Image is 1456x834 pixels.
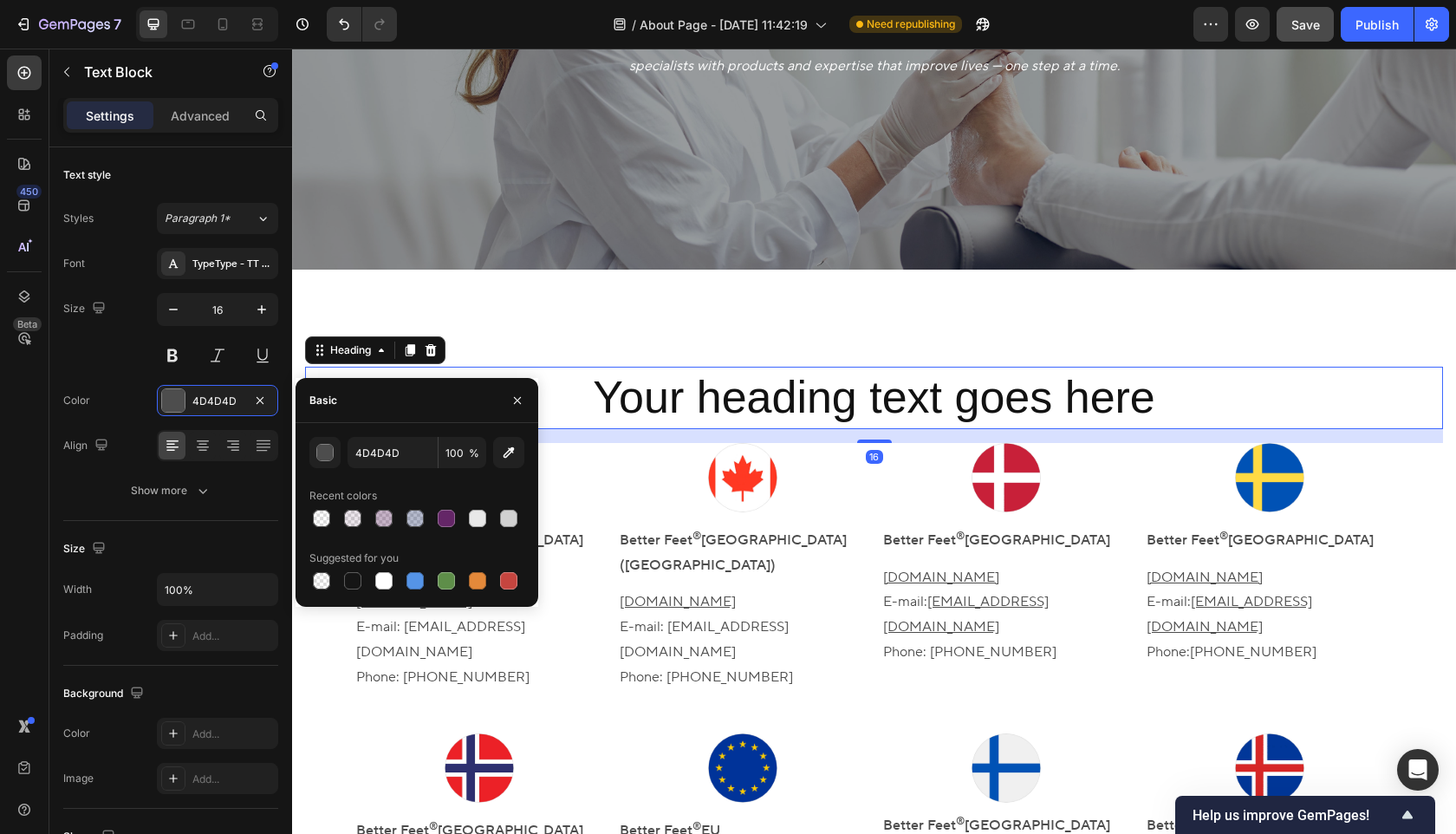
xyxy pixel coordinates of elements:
[153,394,222,464] img: gempages_553217095601488696-187ab920-12cc-4500-9399-962bca3a6c30.jpg
[927,766,936,779] sup: ®
[62,478,312,531] div: Rich Text Editor. Editing area: main
[63,538,109,561] div: Size
[328,541,574,641] p: E-mail: [EMAIL_ADDRESS][DOMAIN_NAME] Phone: [PHONE_NUMBER]
[1397,749,1439,791] div: Open Intercom Messenger
[63,726,90,741] div: Color
[327,7,397,42] div: Undo/Redo
[192,772,274,787] div: Add...
[1193,805,1418,825] button: Show survey - Help us improve GemPages!
[867,16,955,32] span: Need republishing
[328,479,574,530] p: Better Feet [GEOGRAPHIC_DATA] ([GEOGRAPHIC_DATA])
[63,434,112,458] div: Align
[292,49,1456,834] iframe: Design area
[1291,17,1320,32] span: Save
[855,479,1101,505] p: Better Feet [GEOGRAPHIC_DATA]
[131,482,211,499] div: Show more
[898,595,1024,612] a: [PHONE_NUMBER]
[591,479,837,505] p: Better Feet [GEOGRAPHIC_DATA]
[469,446,479,461] span: %
[171,107,230,125] p: Advanced
[64,770,310,795] p: Better Feet [GEOGRAPHIC_DATA]
[632,16,636,34] span: /
[679,685,749,754] img: gempages_553217095601488696-11e12e8d-d55e-4818-ab87-255b3471f1f9.jpg
[192,726,274,742] div: Add...
[855,541,1101,616] p: E-mail: Phone:
[1193,807,1397,824] span: Help us improve GemPages!
[165,211,231,226] span: Paragraph 1*
[348,437,438,468] input: Eg: FFFFFF
[63,256,85,271] div: Font
[664,766,673,779] sup: ®
[400,481,409,494] sup: ®
[64,541,310,641] p: E-mail: [EMAIL_ADDRESS][DOMAIN_NAME] Phone: [PHONE_NUMBER]
[400,772,409,785] sup: ®
[63,682,147,706] div: Background
[63,211,94,226] div: Styles
[591,544,757,587] a: [EMAIL_ADDRESS][DOMAIN_NAME]
[84,62,231,82] p: Text Block
[309,393,337,408] div: Basic
[855,544,1020,587] a: [EMAIL_ADDRESS][DOMAIN_NAME]
[1355,16,1399,34] div: Publish
[63,167,111,183] div: Text style
[86,107,134,125] p: Settings
[591,765,837,790] p: Better Feet [GEOGRAPHIC_DATA]
[192,629,274,644] div: Add...
[328,770,574,795] p: Better Feet EU
[640,16,808,34] span: About Page - [DATE] 11:42:19
[63,771,94,786] div: Image
[16,185,42,199] div: 450
[855,520,971,538] a: [DOMAIN_NAME]
[64,544,180,562] a: [DOMAIN_NAME]
[192,257,274,272] div: TypeType - TT Norms Pro Medium
[63,582,92,597] div: Width
[574,401,591,415] div: 16
[137,481,146,494] sup: ®
[664,481,673,494] sup: ®
[137,772,146,785] sup: ®
[1341,7,1414,42] button: Publish
[153,685,222,754] img: gempages_553217095601488696-9c688046-bf1c-4aeb-97f9-f9d7141ea56f.jpg
[63,297,109,321] div: Size
[855,765,1101,790] p: Better Feet [GEOGRAPHIC_DATA]
[114,14,121,35] p: 7
[591,520,707,538] a: [DOMAIN_NAME]
[591,517,837,616] p: E-mail: Phone: [PHONE_NUMBER]
[416,685,485,754] img: gempages_553217095601488696-4725c029-ea0d-4e8c-81cb-1b0eeb2b44ce.jpg
[1277,7,1334,42] button: Save
[679,394,749,464] img: gempages_553217095601488696-d3676635-ff9e-4c31-a0c3-45a7af49791a.jpg
[309,488,377,504] div: Recent colors
[63,393,90,408] div: Color
[328,544,444,562] a: [DOMAIN_NAME]
[64,479,310,530] p: Better Feet [GEOGRAPHIC_DATA] ([GEOGRAPHIC_DATA])
[63,475,278,506] button: Show more
[927,481,936,494] sup: ®
[416,394,485,464] img: gempages_553217095601488696-71a2f3cf-1fbb-4905-b72e-a072cb2c7d84.jpg
[192,394,243,409] div: 4D4D4D
[157,203,278,234] button: Paragraph 1*
[7,7,129,42] button: 7
[309,551,399,566] div: Suggested for you
[13,317,42,331] div: Beta
[943,685,1012,754] img: gempages_553217095601488696-080f0024-3359-43fa-907f-0ce29fb8024d.jpg
[943,394,1012,464] img: gempages_553217095601488696-095b96fe-3b13-4cc4-8272-0a9e22ad5c8a.jpg
[63,628,103,643] div: Padding
[158,574,277,605] input: Auto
